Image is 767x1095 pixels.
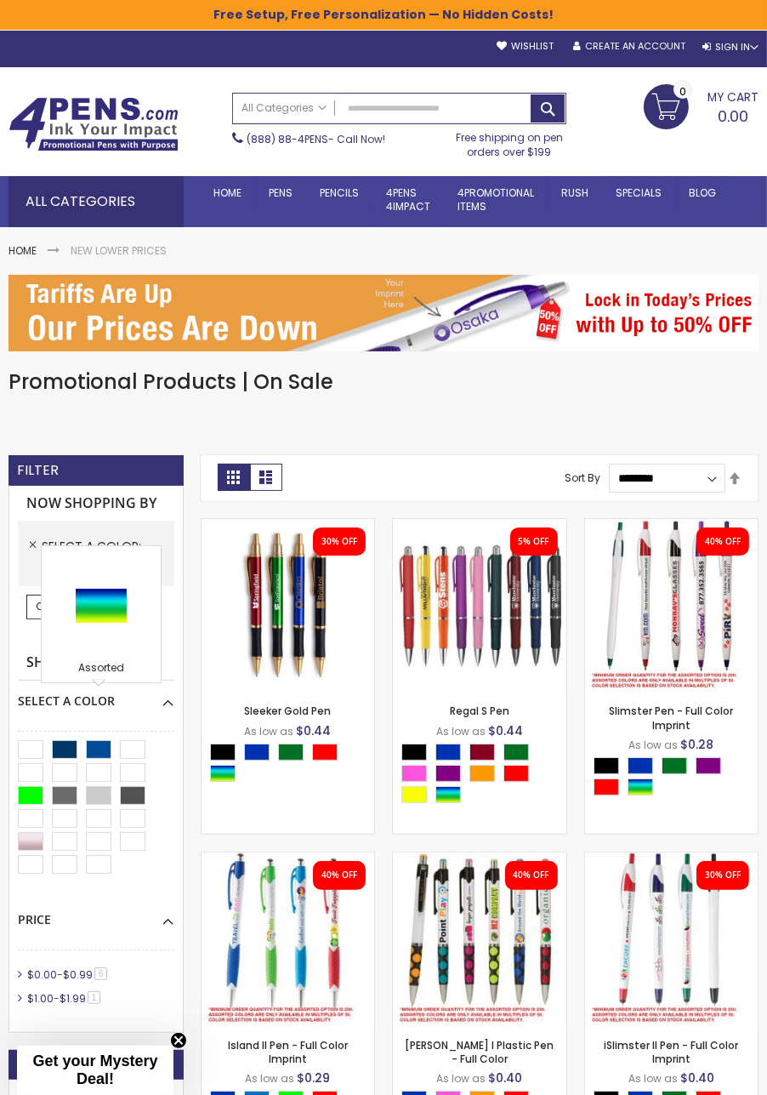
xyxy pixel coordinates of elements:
a: iSlimster II - Full Color-Assorted [585,852,758,866]
a: Madeline I - Full Color-Assorted [393,852,566,866]
span: Blog [690,185,717,200]
div: Get your Mystery Deal!Close teaser [17,1046,173,1095]
span: As low as [245,1071,294,1086]
div: 40% OFF [514,870,549,881]
div: Orange [469,765,495,782]
a: Specials [603,176,676,210]
span: $1.99 [60,991,86,1006]
a: slimster-full-color-pen-Assorted [585,518,758,533]
span: Rush [562,185,589,200]
strong: Now Shopping by [18,486,174,522]
div: Price [18,899,174,928]
span: 0.00 [718,106,748,127]
div: Red [594,778,619,796]
a: $0.00-$0.996 [23,967,113,982]
span: $0.29 [297,1069,330,1086]
div: Select A Color [594,757,758,800]
div: Assorted [46,661,156,678]
span: 0 [679,83,686,100]
a: Wishlist [497,40,554,53]
div: Black [401,744,427,761]
a: $1.00-$1.991 [23,991,106,1006]
a: Sleeker Gold-Assorted [202,518,375,533]
span: $0.44 [296,722,331,739]
a: 4Pens4impact [373,176,445,224]
span: As low as [244,724,293,739]
div: Assorted [628,778,653,796]
strong: New Lower Prices [71,243,167,258]
label: Sort By [565,471,600,485]
a: Blog [676,176,730,210]
div: Red [312,744,338,761]
a: Slimster Pen - Full Color Imprint [609,704,733,732]
div: Green [662,757,687,774]
div: Purple [435,765,461,782]
div: Black [210,744,236,761]
div: All Categories [9,176,184,227]
a: Pens [256,176,307,210]
a: Regal S-Assorted [393,518,566,533]
span: - Call Now! [247,132,385,146]
img: Madeline I - Full Color-Assorted [393,853,566,1026]
a: Clear All [26,595,94,619]
a: Island II - Full Color-Assorted [202,852,375,866]
span: As low as [436,724,486,739]
span: Clear All [36,599,85,613]
div: 40% OFF [321,870,357,881]
a: Island II Pen - Full Color Imprint [228,1038,348,1066]
span: Home [214,185,242,200]
a: Home [9,243,37,258]
span: $0.28 [680,736,713,753]
div: 5% OFF [519,536,549,548]
div: Free shipping on pen orders over $199 [452,124,566,158]
span: $0.44 [488,722,523,739]
div: Select A Color [210,744,375,786]
a: Regal S Pen [450,704,509,718]
span: Pencils [321,185,360,200]
div: Red [503,765,529,782]
span: $1.00 [27,991,54,1006]
div: Sign In [702,41,758,54]
div: Green [503,744,529,761]
a: All Categories [233,94,335,122]
div: 30% OFF [321,536,357,548]
img: New Lower Prices [9,275,758,351]
img: 4Pens Custom Pens and Promotional Products [9,97,179,151]
a: Rush [548,176,603,210]
a: Pencils [307,176,373,210]
div: Select A Color [18,681,174,710]
span: As low as [628,738,678,752]
span: 6 [94,967,107,980]
a: (888) 88-4PENS [247,132,328,146]
div: Select A Color [401,744,566,807]
span: $0.99 [63,967,93,982]
span: $0.00 [27,967,57,982]
img: Sleeker Gold-Assorted [202,519,375,693]
div: 30% OFF [705,870,741,881]
span: Select A Color [42,538,141,555]
div: Burgundy [469,744,495,761]
span: 4PROMOTIONAL ITEMS [458,185,535,214]
div: Blue [628,757,653,774]
span: All Categories [241,101,327,115]
img: slimster-full-color-pen-Assorted [585,519,758,693]
h1: Promotional Products | On Sale [9,368,758,396]
div: Green [278,744,304,761]
span: Get your Mystery Deal! [32,1052,157,1087]
div: Black [594,757,619,774]
img: iSlimster II - Full Color-Assorted [585,853,758,1026]
div: Yellow [401,786,427,803]
div: Purple [696,757,721,774]
span: Pens [270,185,293,200]
a: Home [201,176,256,210]
div: 40% OFF [705,536,741,548]
div: Assorted [435,786,461,803]
div: Pink [401,765,427,782]
strong: Shopping Options [18,645,174,682]
img: Island II - Full Color-Assorted [202,853,375,1026]
a: Create an Account [573,40,685,53]
img: Regal S-Assorted [393,519,566,693]
strong: Grid [218,464,250,491]
span: 1 [88,991,100,1004]
span: 4Pens 4impact [387,185,431,214]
